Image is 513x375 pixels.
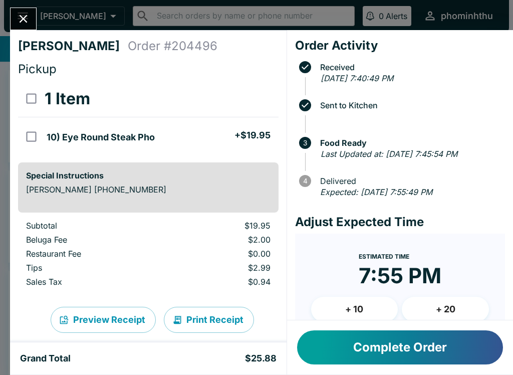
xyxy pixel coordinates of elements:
[174,221,271,231] p: $19.95
[26,277,158,287] p: Sales Tax
[20,352,71,364] h5: Grand Total
[18,221,279,291] table: orders table
[315,101,505,110] span: Sent to Kitchen
[174,277,271,287] p: $0.94
[402,297,489,322] button: + 20
[26,249,158,259] p: Restaurant Fee
[320,187,432,197] em: Expected: [DATE] 7:55:49 PM
[26,170,271,180] h6: Special Instructions
[315,63,505,72] span: Received
[174,263,271,273] p: $2.99
[26,235,158,245] p: Beluga Fee
[18,81,279,154] table: orders table
[174,235,271,245] p: $2.00
[315,138,505,147] span: Food Ready
[128,39,217,54] h4: Order # 204496
[297,330,503,364] button: Complete Order
[26,184,271,195] p: [PERSON_NAME] [PHONE_NUMBER]
[295,215,505,230] h4: Adjust Expected Time
[174,249,271,259] p: $0.00
[47,131,155,143] h5: 10) Eye Round Steak Pho
[26,221,158,231] p: Subtotal
[303,177,307,185] text: 4
[359,253,409,260] span: Estimated Time
[51,307,156,333] button: Preview Receipt
[303,139,307,147] text: 3
[234,129,271,141] h5: + $19.95
[164,307,254,333] button: Print Receipt
[45,89,90,109] h3: 1 Item
[315,176,505,185] span: Delivered
[295,38,505,53] h4: Order Activity
[11,8,36,30] button: Close
[245,352,277,364] h5: $25.88
[311,297,398,322] button: + 10
[18,39,128,54] h4: [PERSON_NAME]
[321,73,393,83] em: [DATE] 7:40:49 PM
[18,62,57,76] span: Pickup
[26,263,158,273] p: Tips
[321,149,457,159] em: Last Updated at: [DATE] 7:45:54 PM
[359,263,441,289] time: 7:55 PM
